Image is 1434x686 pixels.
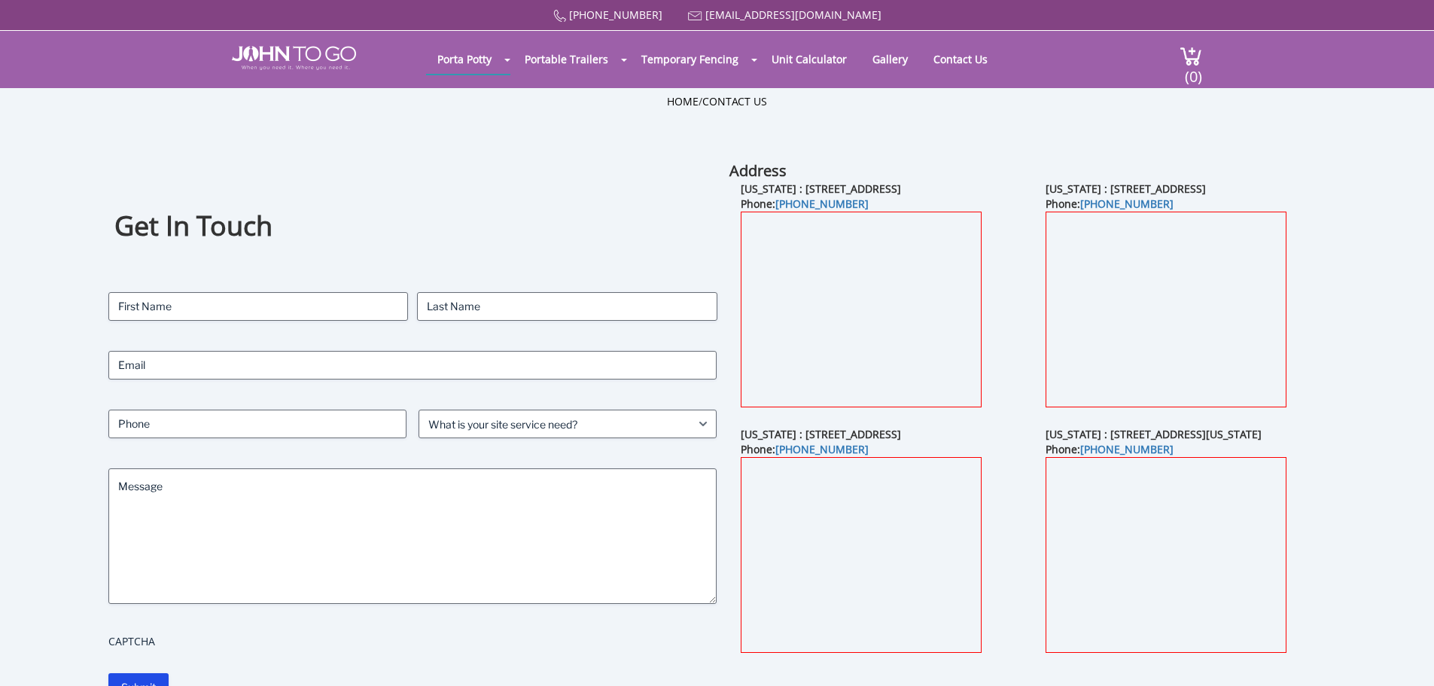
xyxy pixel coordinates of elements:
[569,8,662,22] a: [PHONE_NUMBER]
[630,44,750,74] a: Temporary Fencing
[1374,626,1434,686] button: Live Chat
[1184,54,1202,87] span: (0)
[417,292,717,321] input: Last Name
[513,44,620,74] a: Portable Trailers
[775,442,869,456] a: [PHONE_NUMBER]
[688,11,702,21] img: Mail
[741,181,901,196] b: [US_STATE] : [STREET_ADDRESS]
[1046,427,1262,441] b: [US_STATE] : [STREET_ADDRESS][US_STATE]
[426,44,503,74] a: Porta Potty
[760,44,858,74] a: Unit Calculator
[1180,46,1202,66] img: cart a
[232,46,356,70] img: JOHN to go
[741,427,901,441] b: [US_STATE] : [STREET_ADDRESS]
[861,44,919,74] a: Gallery
[108,634,717,649] label: CAPTCHA
[108,410,406,438] input: Phone
[108,351,717,380] input: Email
[1046,197,1174,211] b: Phone:
[702,94,767,108] a: Contact Us
[667,94,699,108] a: Home
[705,8,881,22] a: [EMAIL_ADDRESS][DOMAIN_NAME]
[667,94,767,109] ul: /
[741,197,869,211] b: Phone:
[741,442,869,456] b: Phone:
[553,10,566,23] img: Call
[775,197,869,211] a: [PHONE_NUMBER]
[1046,181,1206,196] b: [US_STATE] : [STREET_ADDRESS]
[1080,197,1174,211] a: [PHONE_NUMBER]
[922,44,999,74] a: Contact Us
[114,208,711,245] h1: Get In Touch
[108,292,408,321] input: First Name
[1046,442,1174,456] b: Phone:
[729,160,787,181] b: Address
[1080,442,1174,456] a: [PHONE_NUMBER]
